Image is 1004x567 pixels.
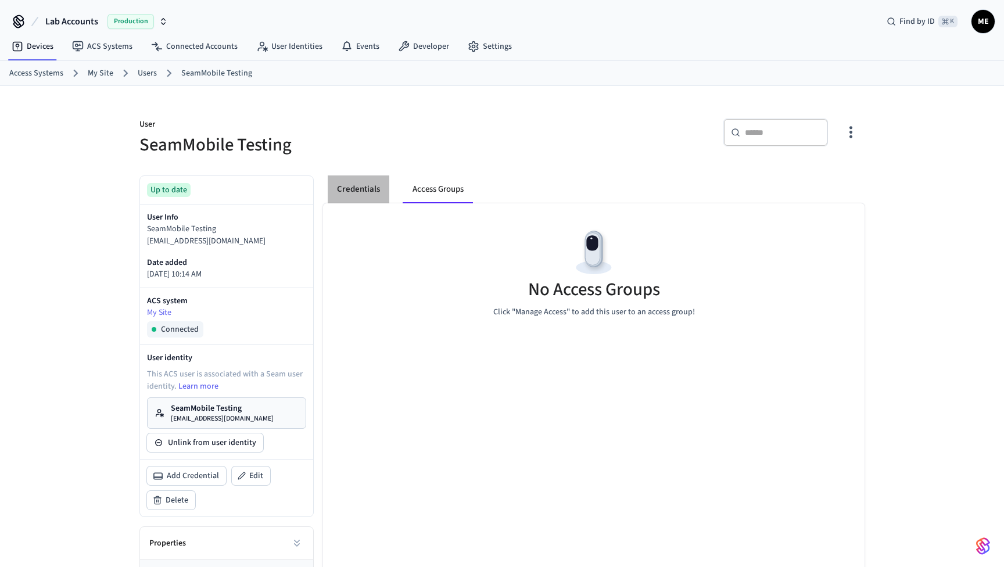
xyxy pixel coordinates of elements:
[147,223,306,235] p: SeamMobile Testing
[389,36,458,57] a: Developer
[171,414,274,424] p: [EMAIL_ADDRESS][DOMAIN_NAME]
[138,67,157,80] a: Users
[142,36,247,57] a: Connected Accounts
[149,537,186,549] h2: Properties
[147,433,263,452] button: Unlink from user identity
[976,537,990,555] img: SeamLogoGradient.69752ec5.svg
[88,67,113,80] a: My Site
[973,11,994,32] span: ME
[139,133,495,157] h5: SeamMobile Testing
[528,278,660,302] h5: No Access Groups
[332,36,389,57] a: Events
[147,183,191,197] div: Up to date
[147,368,306,393] p: This ACS user is associated with a Seam user identity.
[147,295,306,307] p: ACS system
[9,67,63,80] a: Access Systems
[161,324,199,335] span: Connected
[938,16,958,27] span: ⌘ K
[167,470,219,482] span: Add Credential
[147,268,306,281] p: [DATE] 10:14 AM
[107,14,154,29] span: Production
[171,403,274,414] p: SeamMobile Testing
[2,36,63,57] a: Devices
[147,352,306,364] p: User identity
[971,10,995,33] button: ME
[45,15,98,28] span: Lab Accounts
[147,307,306,319] a: My Site
[568,227,620,279] img: Devices Empty State
[147,235,306,247] p: [EMAIL_ADDRESS][DOMAIN_NAME]
[166,494,188,506] span: Delete
[458,36,521,57] a: Settings
[147,211,306,223] p: User Info
[147,257,306,268] p: Date added
[178,381,218,392] a: Learn more
[181,67,252,80] a: SeamMobile Testing
[249,470,263,482] span: Edit
[232,466,270,485] button: Edit
[147,466,226,485] button: Add Credential
[877,11,967,32] div: Find by ID⌘ K
[147,491,195,509] button: Delete
[403,175,473,203] button: Access Groups
[899,16,935,27] span: Find by ID
[139,119,495,133] p: User
[147,397,306,429] a: SeamMobile Testing[EMAIL_ADDRESS][DOMAIN_NAME]
[493,306,695,318] p: Click "Manage Access" to add this user to an access group!
[63,36,142,57] a: ACS Systems
[247,36,332,57] a: User Identities
[328,175,389,203] button: Credentials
